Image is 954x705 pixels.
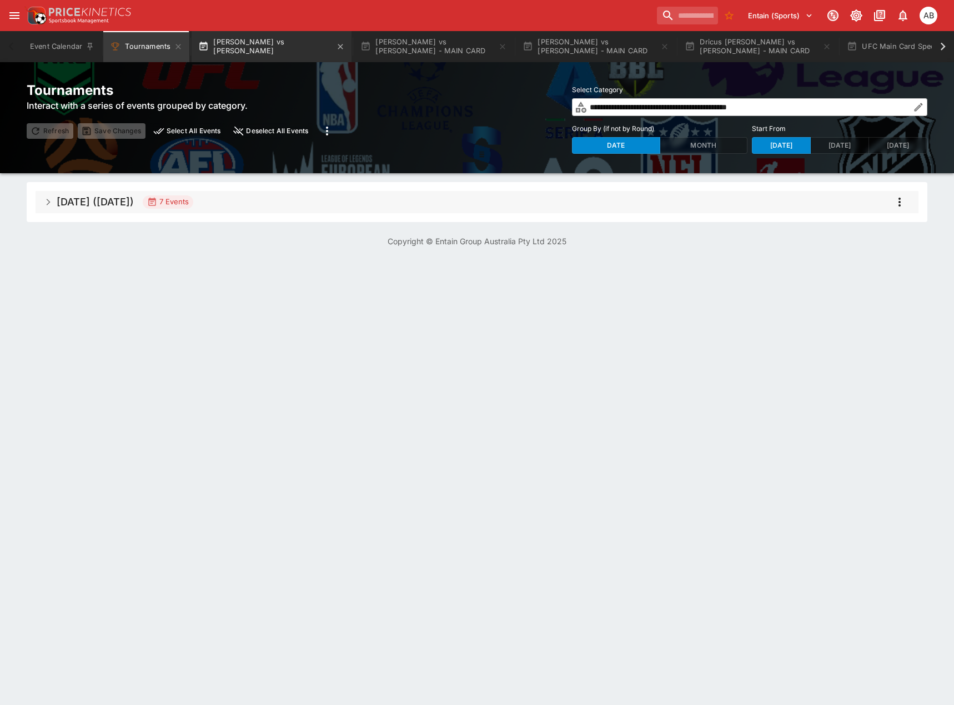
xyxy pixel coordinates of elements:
button: [DATE] [752,137,811,154]
img: PriceKinetics [49,8,131,16]
button: more [890,192,910,212]
label: Select Category [572,82,927,98]
button: No Bookmarks [720,7,738,24]
button: [DATE] ([DATE])7 Eventsmore [36,191,918,213]
h2: Tournaments [27,82,337,99]
button: [PERSON_NAME] vs [PERSON_NAME] - MAIN CARD [516,31,676,62]
button: [DATE] [810,137,869,154]
input: search [657,7,718,24]
div: Alex Bothe [920,7,937,24]
button: close [229,123,313,139]
button: Dricus [PERSON_NAME] vs [PERSON_NAME] - MAIN CARD [678,31,838,62]
button: [PERSON_NAME] vs [PERSON_NAME] - MAIN CARD [354,31,514,62]
button: Notifications [893,6,913,26]
button: Tournaments [103,31,189,62]
h5: [DATE] ([DATE]) [57,195,134,208]
div: Group By (if not by Round) [572,137,747,154]
button: Connected to PK [823,6,843,26]
label: Group By (if not by Round) [572,120,747,137]
div: Start From [752,137,927,154]
button: Select Tenant [741,7,820,24]
button: Month [660,137,748,154]
button: Alex Bothe [916,3,941,28]
label: Start From [752,120,927,137]
button: [PERSON_NAME] vs [PERSON_NAME] [192,31,352,62]
button: [DATE] [868,137,927,154]
button: Date [572,137,660,154]
button: Toggle light/dark mode [846,6,866,26]
div: 7 Events [147,197,189,208]
img: Sportsbook Management [49,18,109,23]
button: open drawer [4,6,24,26]
h6: Interact with a series of events grouped by category. [27,99,337,112]
button: more [317,121,337,141]
img: PriceKinetics Logo [24,4,47,27]
button: Event Calendar [23,31,101,62]
button: preview [150,123,225,139]
button: Documentation [870,6,890,26]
